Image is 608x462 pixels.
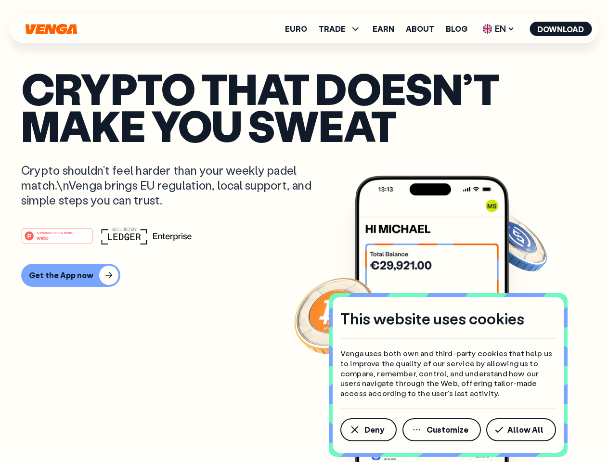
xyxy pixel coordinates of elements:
span: Allow All [507,426,543,434]
button: Download [530,22,592,36]
h4: This website uses cookies [340,308,524,329]
span: TRADE [319,23,361,35]
p: Venga uses both own and third-party cookies that help us to improve the quality of our service by... [340,348,556,398]
a: Euro [285,25,307,33]
button: Deny [340,418,397,441]
span: Deny [364,426,384,434]
button: Get the App now [21,264,120,287]
a: Get the App now [21,264,587,287]
a: Blog [446,25,467,33]
svg: Home [24,24,78,35]
span: EN [479,21,518,37]
tspan: #1 PRODUCT OF THE MONTH [37,231,73,234]
p: Crypto that doesn’t make you sweat [21,70,587,143]
tspan: Web3 [37,235,49,240]
button: Customize [402,418,481,441]
a: #1 PRODUCT OF THE MONTHWeb3 [21,233,93,246]
a: Earn [373,25,394,33]
span: Customize [427,426,468,434]
img: Bitcoin [292,272,379,359]
img: USDC coin [480,207,549,276]
div: Get the App now [29,270,93,280]
img: flag-uk [482,24,492,34]
a: About [406,25,434,33]
button: Allow All [486,418,556,441]
p: Crypto shouldn’t feel harder than your weekly padel match.\nVenga brings EU regulation, local sup... [21,163,325,208]
span: TRADE [319,25,346,33]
